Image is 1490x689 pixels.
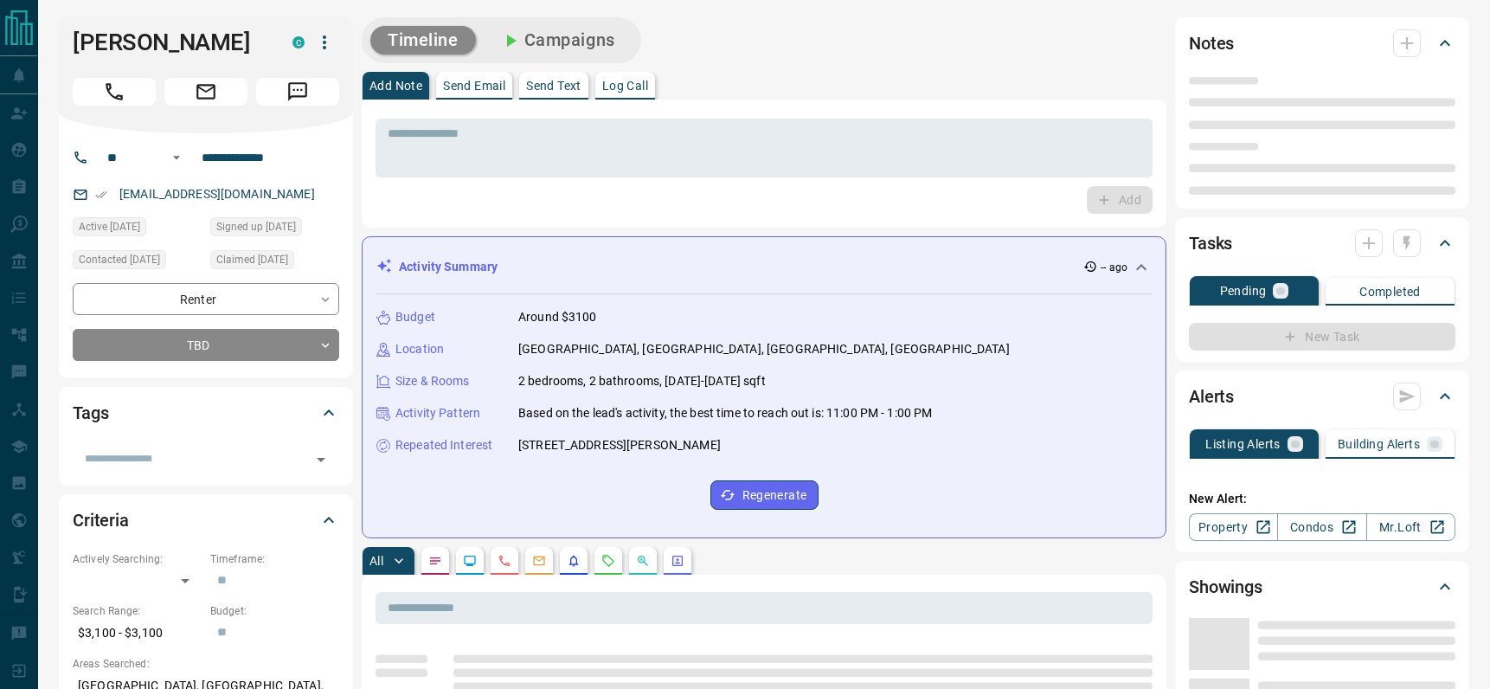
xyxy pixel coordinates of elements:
div: Activity Summary-- ago [376,251,1152,283]
div: Wed Jul 30 2025 [210,250,339,274]
h2: Tasks [1189,229,1232,257]
p: Building Alerts [1338,438,1420,450]
div: Tags [73,392,339,434]
p: New Alert: [1189,490,1455,508]
a: [EMAIL_ADDRESS][DOMAIN_NAME] [119,187,315,201]
svg: Calls [498,554,511,568]
span: Contacted [DATE] [79,251,160,268]
p: [STREET_ADDRESS][PERSON_NAME] [518,436,721,454]
p: Timeframe: [210,551,339,567]
a: Property [1189,513,1278,541]
p: -- ago [1101,260,1127,275]
span: Active [DATE] [79,218,140,235]
div: Notes [1189,23,1455,64]
div: Criteria [73,499,339,541]
div: Renter [73,283,339,315]
button: Campaigns [483,26,633,55]
h2: Notes [1189,29,1234,57]
p: Location [395,340,444,358]
span: Signed up [DATE] [216,218,296,235]
a: Condos [1277,513,1366,541]
p: $3,100 - $3,100 [73,619,202,647]
button: Timeline [370,26,476,55]
h2: Alerts [1189,383,1234,410]
p: [GEOGRAPHIC_DATA], [GEOGRAPHIC_DATA], [GEOGRAPHIC_DATA], [GEOGRAPHIC_DATA] [518,340,1010,358]
div: condos.ca [292,36,305,48]
p: Activity Summary [399,258,498,276]
svg: Agent Actions [671,554,684,568]
span: Claimed [DATE] [216,251,288,268]
div: TBD [73,329,339,361]
p: Size & Rooms [395,372,470,390]
div: Tasks [1189,222,1455,264]
p: Around $3100 [518,308,597,326]
p: Repeated Interest [395,436,492,454]
p: Listing Alerts [1205,438,1281,450]
button: Open [166,147,187,168]
p: Actively Searching: [73,551,202,567]
h2: Tags [73,399,108,427]
p: Send Text [526,80,581,92]
svg: Notes [428,554,442,568]
div: Alerts [1189,376,1455,417]
p: Completed [1359,286,1421,298]
p: All [369,555,383,567]
svg: Opportunities [636,554,650,568]
div: Showings [1189,566,1455,608]
p: 2 bedrooms, 2 bathrooms, [DATE]-[DATE] sqft [518,372,766,390]
p: Activity Pattern [395,404,480,422]
span: Message [256,78,339,106]
span: Call [73,78,156,106]
p: Budget [395,308,435,326]
button: Regenerate [710,480,819,510]
button: Open [309,448,333,472]
svg: Email Verified [95,189,107,201]
svg: Lead Browsing Activity [463,554,477,568]
p: Log Call [602,80,648,92]
svg: Listing Alerts [567,554,581,568]
svg: Emails [532,554,546,568]
p: Add Note [369,80,422,92]
p: Search Range: [73,603,202,619]
a: Mr.Loft [1366,513,1455,541]
div: Mon Aug 18 2025 [73,250,202,274]
p: Send Email [443,80,505,92]
p: Pending [1220,285,1267,297]
h2: Showings [1189,573,1262,601]
span: Email [164,78,247,106]
div: Wed Jul 30 2025 [210,217,339,241]
p: Based on the lead's activity, the best time to reach out is: 11:00 PM - 1:00 PM [518,404,932,422]
p: Budget: [210,603,339,619]
h1: [PERSON_NAME] [73,29,267,56]
h2: Criteria [73,506,129,534]
svg: Requests [601,554,615,568]
div: Sun Aug 17 2025 [73,217,202,241]
p: Areas Searched: [73,656,339,672]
